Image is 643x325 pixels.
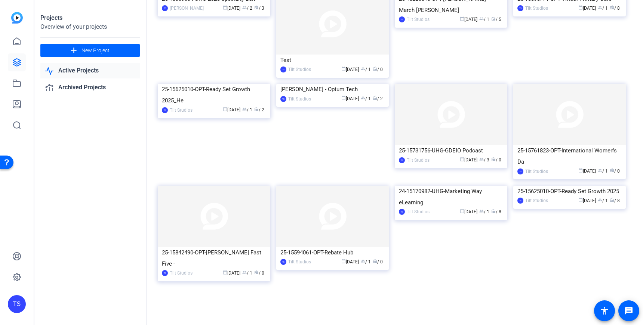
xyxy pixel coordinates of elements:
[610,198,614,202] span: radio
[162,270,168,276] div: TS
[598,6,608,11] span: / 1
[242,6,252,11] span: / 2
[242,107,252,112] span: / 1
[170,106,193,114] div: Tilt Studios
[517,186,622,197] div: 25-15625010-OPT-Ready Set Growth 2025
[361,67,371,72] span: / 1
[341,96,346,100] span: calendar_today
[361,96,365,100] span: group
[280,259,286,265] div: TS
[162,84,266,106] div: 25-15625010-OPT-Ready Set Growth 2025_He
[578,168,583,173] span: calendar_today
[399,16,405,22] div: TS
[162,5,168,11] div: TC
[399,186,503,208] div: 24-15170982-UHG-Marketing Way eLearning
[242,5,247,10] span: group
[40,63,140,78] a: Active Projects
[288,258,311,266] div: Tilt Studios
[254,6,264,11] span: / 3
[341,66,346,71] span: calendar_today
[399,209,405,215] div: TS
[361,96,371,101] span: / 1
[525,197,548,204] div: Tilt Studios
[578,5,583,10] span: calendar_today
[578,6,596,11] span: [DATE]
[223,6,240,11] span: [DATE]
[399,145,503,156] div: 25-15731756-UHG-GDEIO Podcast
[40,22,140,31] div: Overview of your projects
[578,168,596,174] span: [DATE]
[517,145,622,167] div: 25-15761823-OPT-International Women's Da
[280,55,385,66] div: Test
[598,198,602,202] span: group
[242,270,252,276] span: / 1
[517,168,523,174] div: TS
[373,259,383,264] span: / 0
[407,157,430,164] div: Tilt Studios
[460,16,464,21] span: calendar_today
[598,168,608,174] span: / 1
[491,16,496,21] span: radio
[460,17,477,22] span: [DATE]
[600,306,609,315] mat-icon: accessibility
[361,66,365,71] span: group
[460,209,464,213] span: calendar_today
[610,168,614,173] span: radio
[525,168,548,175] div: Tilt Studios
[223,107,240,112] span: [DATE]
[361,259,371,264] span: / 1
[280,66,286,72] div: TS
[223,107,227,111] span: calendar_today
[280,96,286,102] div: TS
[341,96,359,101] span: [DATE]
[479,157,489,162] span: / 3
[254,107,264,112] span: / 2
[578,198,583,202] span: calendar_today
[491,157,501,162] span: / 0
[170,4,204,12] div: [PERSON_NAME]
[40,44,140,57] button: New Project
[598,198,608,203] span: / 1
[242,270,247,275] span: group
[162,247,266,269] div: 25-15842490-OPT-[PERSON_NAME] Fast Five -
[479,157,484,161] span: group
[479,209,489,214] span: / 1
[341,67,359,72] span: [DATE]
[491,17,501,22] span: / 5
[288,66,311,73] div: Tilt Studios
[373,67,383,72] span: / 0
[491,209,496,213] span: radio
[610,6,620,11] span: / 8
[341,259,359,264] span: [DATE]
[373,96,383,101] span: / 2
[460,209,477,214] span: [DATE]
[223,270,240,276] span: [DATE]
[407,16,430,23] div: Tilt Studios
[578,198,596,203] span: [DATE]
[479,16,484,21] span: group
[460,157,464,161] span: calendar_today
[460,157,477,162] span: [DATE]
[11,12,23,24] img: blue-gradient.svg
[517,198,523,204] div: TS
[407,208,430,216] div: Tilt Studios
[170,269,193,277] div: Tilt Studios
[598,5,602,10] span: group
[491,157,496,161] span: radio
[610,5,614,10] span: radio
[288,95,311,103] div: Tilt Studios
[399,157,405,163] div: TS
[525,4,548,12] div: Tilt Studios
[361,259,365,263] span: group
[610,168,620,174] span: / 0
[81,47,110,55] span: New Project
[598,168,602,173] span: group
[162,107,168,113] div: TS
[254,270,259,275] span: radio
[491,209,501,214] span: / 8
[517,5,523,11] div: TS
[8,295,26,313] div: TS
[254,107,259,111] span: radio
[373,96,377,100] span: radio
[254,5,259,10] span: radio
